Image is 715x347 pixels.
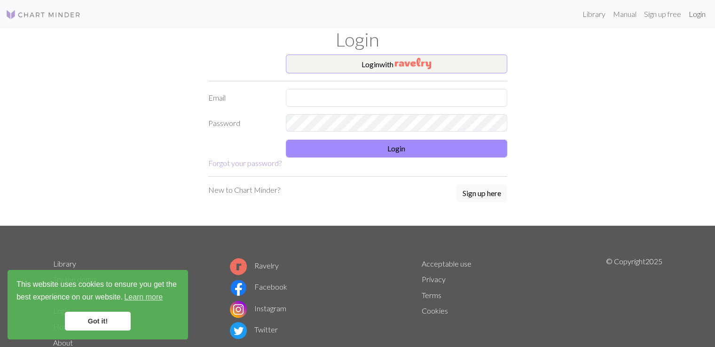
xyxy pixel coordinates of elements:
[203,89,280,107] label: Email
[230,261,279,270] a: Ravelry
[230,322,247,339] img: Twitter logo
[230,279,247,296] img: Facebook logo
[456,184,507,202] button: Sign up here
[422,259,471,268] a: Acceptable use
[53,259,76,268] a: Library
[395,58,431,69] img: Ravelry
[230,325,278,334] a: Twitter
[286,140,507,158] button: Login
[208,184,280,196] p: New to Chart Minder?
[230,301,247,318] img: Instagram logo
[685,5,709,24] a: Login
[422,306,448,315] a: Cookies
[230,282,287,291] a: Facebook
[8,270,188,339] div: cookieconsent
[47,28,668,51] h1: Login
[6,9,81,20] img: Logo
[65,312,131,331] a: dismiss cookie message
[203,114,280,132] label: Password
[208,158,282,167] a: Forgot your password?
[16,279,179,304] span: This website uses cookies to ensure you get the best experience on our website.
[123,290,164,304] a: learn more about cookies
[422,275,446,284] a: Privacy
[609,5,640,24] a: Manual
[456,184,507,203] a: Sign up here
[230,258,247,275] img: Ravelry logo
[640,5,685,24] a: Sign up free
[53,338,73,347] a: About
[579,5,609,24] a: Library
[286,55,507,73] button: Loginwith
[230,304,286,313] a: Instagram
[422,291,441,300] a: Terms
